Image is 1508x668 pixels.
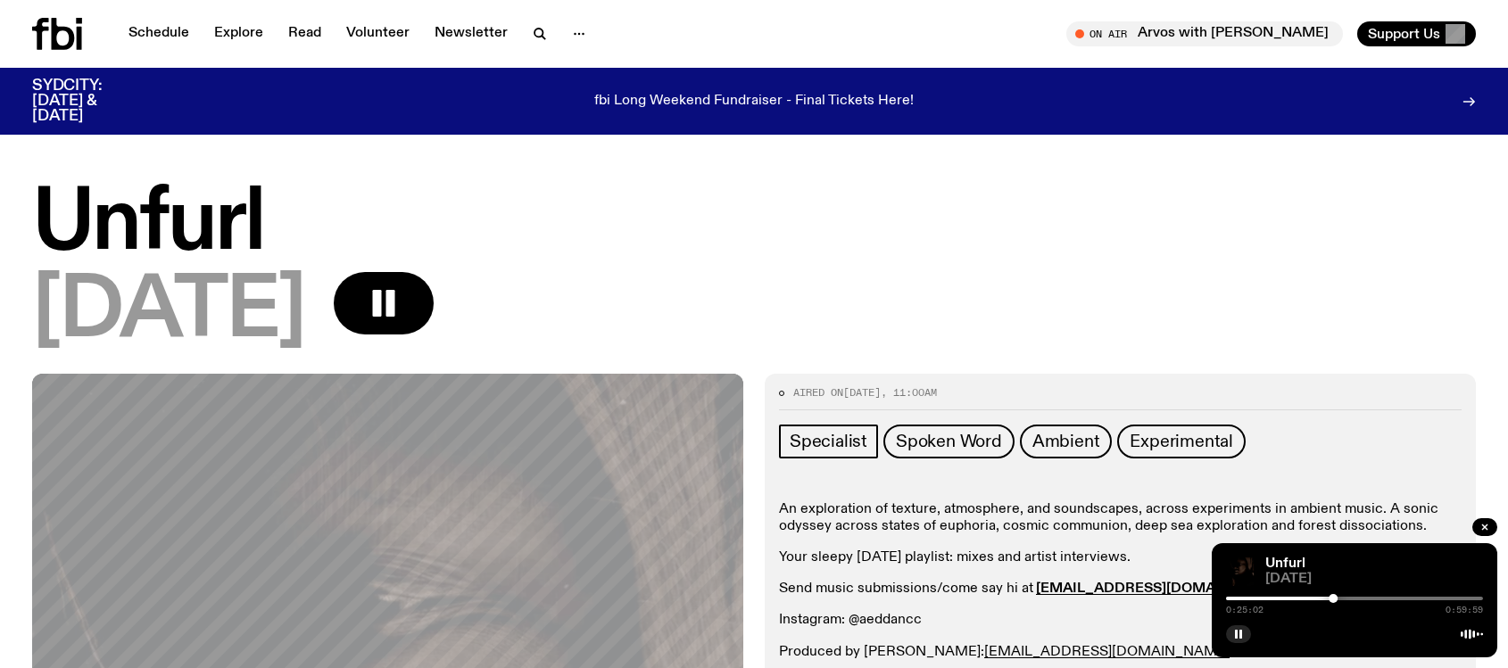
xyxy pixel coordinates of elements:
[793,385,843,400] span: Aired on
[1032,432,1100,451] span: Ambient
[336,21,420,46] a: Volunteer
[594,94,914,110] p: fbi Long Weekend Fundraiser - Final Tickets Here!
[118,21,200,46] a: Schedule
[779,549,1462,566] p: Your sleepy [DATE] playlist: mixes and artist interviews.
[881,385,937,400] span: , 11:00am
[32,78,146,124] h3: SYDCITY: [DATE] & [DATE]
[779,501,1462,535] p: An exploration of texture, atmosphere, and soundscapes, across experiments in ambient music. A so...
[779,425,878,458] a: Specialist
[790,432,867,451] span: Specialist
[1066,21,1343,46] button: On AirArvos with [PERSON_NAME]
[984,645,1230,659] a: [EMAIL_ADDRESS][DOMAIN_NAME]
[896,432,1002,451] span: Spoken Word
[1368,26,1440,42] span: Support Us
[424,21,518,46] a: Newsletter
[779,644,1462,661] p: Produced by [PERSON_NAME]:
[1265,557,1305,571] a: Unfurl
[1226,606,1264,614] span: 0:25:02
[1130,432,1233,451] span: Experimental
[883,425,1015,458] a: Spoken Word
[32,185,1476,265] h1: Unfurl
[1020,425,1113,458] a: Ambient
[1446,606,1483,614] span: 0:59:59
[843,385,881,400] span: [DATE]
[32,272,305,352] span: [DATE]
[203,21,274,46] a: Explore
[779,612,1462,629] p: Instagram: @aeddancc
[1117,425,1246,458] a: Experimental
[1036,581,1287,596] a: [EMAIL_ADDRESS][DOMAIN_NAME]
[278,21,332,46] a: Read
[1265,573,1483,586] span: [DATE]
[1357,21,1476,46] button: Support Us
[779,581,1462,598] p: Send music submissions/come say hi at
